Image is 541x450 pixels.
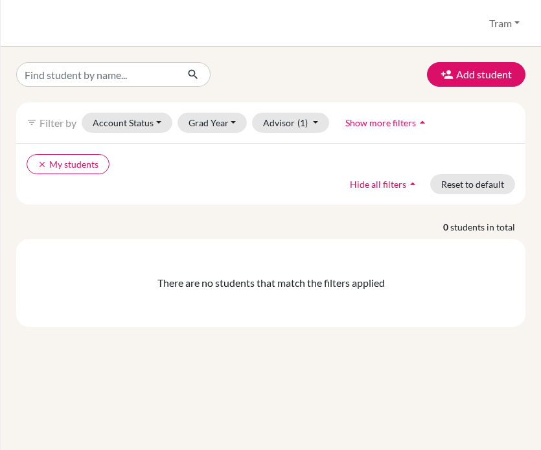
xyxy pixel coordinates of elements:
[406,177,419,190] i: arrow_drop_up
[297,117,308,128] span: (1)
[450,220,525,234] span: students in total
[339,174,430,194] button: Hide all filtersarrow_drop_up
[430,174,515,194] button: Reset to default
[38,160,47,169] i: clear
[427,62,525,87] button: Add student
[82,113,172,133] button: Account Status
[40,117,76,129] span: Filter by
[443,220,450,234] strong: 0
[416,116,429,129] i: arrow_drop_up
[27,154,109,174] button: clearMy students
[334,113,440,133] button: Show more filtersarrow_drop_up
[27,275,515,291] div: There are no students that match the filters applied
[27,117,37,128] i: filter_list
[345,117,416,128] span: Show more filters
[350,179,406,190] span: Hide all filters
[178,113,247,133] button: Grad Year
[16,62,177,87] input: Find student by name...
[252,113,329,133] button: Advisor(1)
[483,11,525,36] button: Tram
